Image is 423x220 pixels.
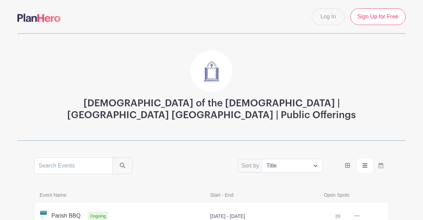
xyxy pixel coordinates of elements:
[241,162,261,170] label: Sort by
[34,98,389,121] h3: [DEMOGRAPHIC_DATA] of the [DEMOGRAPHIC_DATA] | [GEOGRAPHIC_DATA] [GEOGRAPHIC_DATA] | Public Offer...
[206,191,320,199] span: Start - End
[191,50,232,92] img: Doors3.jpg
[320,191,376,199] span: Open Spots
[34,157,113,174] input: Search Events
[35,191,206,199] span: Event Name
[17,14,61,22] img: logo-507f7623f17ff9eddc593b1ce0a138ce2505c220e1c5a4e2b4648c50719b7d32.svg
[340,159,389,173] div: order and view
[350,8,406,25] a: Sign Up for Free
[312,8,344,25] a: Log In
